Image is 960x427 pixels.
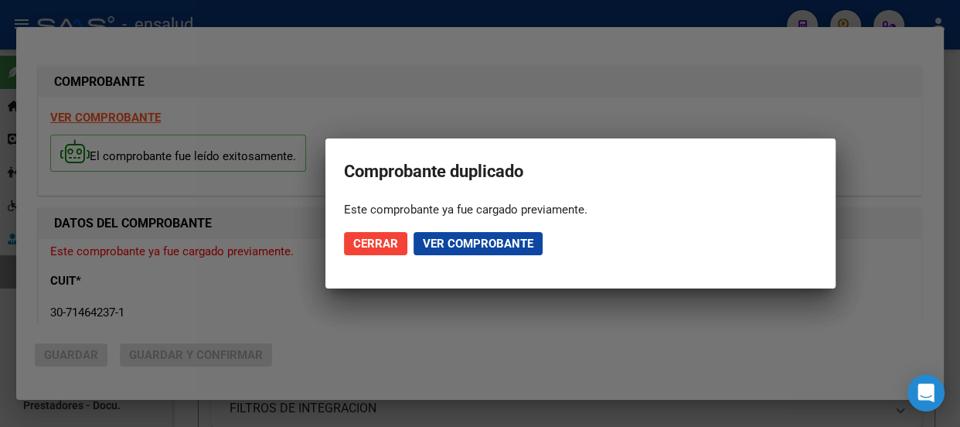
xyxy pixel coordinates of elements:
[353,237,398,251] span: Cerrar
[414,232,543,255] button: Ver comprobante
[907,374,945,412] div: Open Intercom Messenger
[344,157,817,186] h2: Comprobante duplicado
[344,232,407,255] button: Cerrar
[423,237,533,251] span: Ver comprobante
[344,202,817,217] div: Este comprobante ya fue cargado previamente.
